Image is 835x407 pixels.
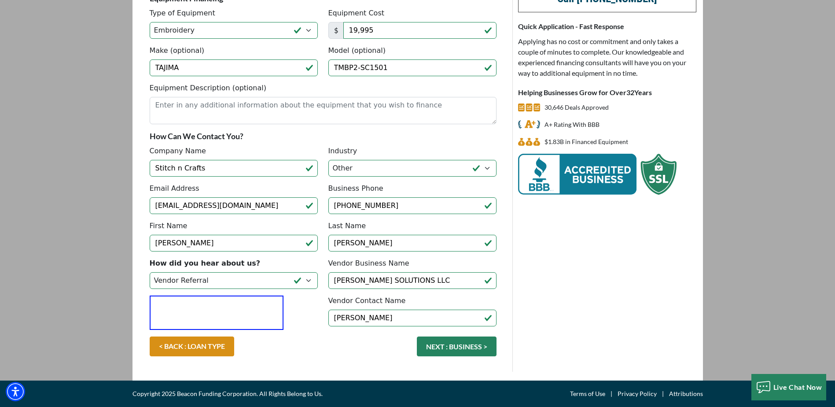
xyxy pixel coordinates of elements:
span: 32 [626,88,634,96]
span: | [657,388,669,399]
span: Live Chat Now [773,383,822,391]
p: Quick Application - Fast Response [518,21,696,32]
label: Last Name [328,221,366,231]
label: Make (optional) [150,45,205,56]
p: 30,646 Deals Approved [544,102,609,113]
label: Email Address [150,183,199,194]
span: $ [328,22,344,39]
span: | [605,388,618,399]
label: Company Name [150,146,206,156]
a: < BACK : LOAN TYPE [150,337,234,356]
label: Vendor Business Name [328,258,409,269]
p: Helping Businesses Grow for Over Years [518,87,696,98]
img: BBB Acredited Business and SSL Protection [518,154,677,195]
p: Applying has no cost or commitment and only takes a couple of minutes to complete. Our knowledgea... [518,36,696,78]
button: NEXT : BUSINESS > [417,337,497,356]
span: Copyright 2025 Beacon Funding Corporation. All Rights Belong to Us. [132,388,323,399]
a: Attributions [669,388,703,399]
label: First Name [150,221,188,231]
label: Type of Equipment [150,8,215,18]
label: Industry [328,146,357,156]
a: Terms of Use [570,388,605,399]
p: A+ Rating With BBB [544,119,600,130]
label: Model (optional) [328,45,386,56]
p: $1,830,005,945 in Financed Equipment [544,137,628,147]
label: Equipment Cost [328,8,385,18]
label: Equipment Description (optional) [150,83,266,93]
label: How did you hear about us? [150,258,261,269]
p: How Can We Contact You? [150,131,497,141]
label: Vendor Contact Name [328,296,406,306]
div: Accessibility Menu [6,382,25,401]
iframe: reCAPTCHA [150,296,283,330]
label: Business Phone [328,183,383,194]
button: Live Chat Now [751,374,827,400]
a: Privacy Policy [618,388,657,399]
